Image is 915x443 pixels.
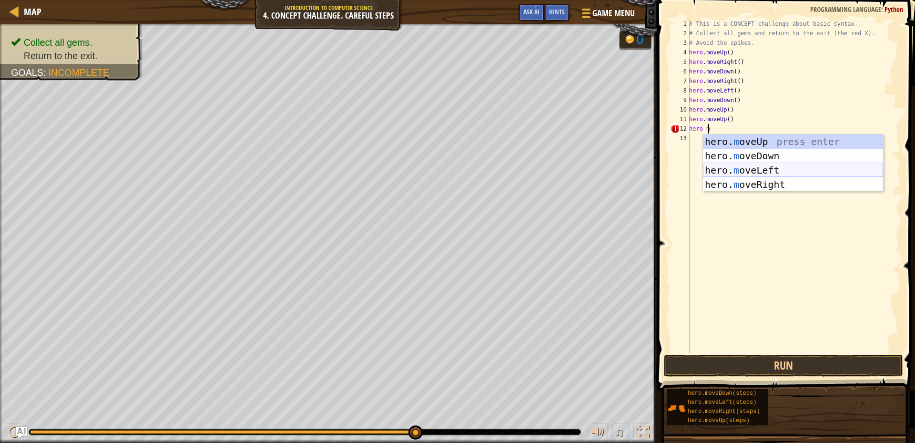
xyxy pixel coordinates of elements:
[11,67,43,78] span: Goals
[671,48,690,57] div: 4
[11,36,132,49] li: Collect all gems.
[667,399,685,417] img: portrait.png
[619,30,651,50] div: Team 'ogres' has 0 gold.
[24,37,92,48] span: Collect all gems.
[589,423,608,443] button: Adjust volume
[11,49,132,62] li: Return to the exit.
[688,417,750,424] span: hero.moveUp(steps)
[688,390,756,397] span: hero.moveDown(steps)
[24,5,41,18] span: Map
[671,29,690,38] div: 2
[24,51,98,61] span: Return to the exit.
[688,399,756,406] span: hero.moveLeft(steps)
[671,86,690,95] div: 8
[523,7,539,16] span: Ask AI
[5,423,24,443] button: Ctrl + P: Play
[574,4,640,26] button: Game Menu
[19,5,41,18] a: Map
[881,5,884,14] span: :
[884,5,903,14] span: Python
[671,76,690,86] div: 7
[612,423,629,443] button: ♫
[43,67,49,78] span: :
[633,423,652,443] button: Toggle fullscreen
[636,33,646,46] div: 0
[671,134,690,143] div: 13
[614,425,624,439] span: ♫
[671,67,690,76] div: 6
[671,105,690,114] div: 10
[664,355,903,377] button: Run
[671,38,690,48] div: 3
[49,67,109,78] span: Incomplete
[671,114,690,124] div: 11
[671,95,690,105] div: 9
[518,4,544,21] button: Ask AI
[592,7,635,20] span: Game Menu
[671,57,690,67] div: 5
[16,427,27,438] button: Ask AI
[671,19,690,29] div: 1
[688,408,760,415] span: hero.moveRight(steps)
[549,7,565,16] span: Hints
[810,5,881,14] span: Programming language
[671,124,690,134] div: 12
